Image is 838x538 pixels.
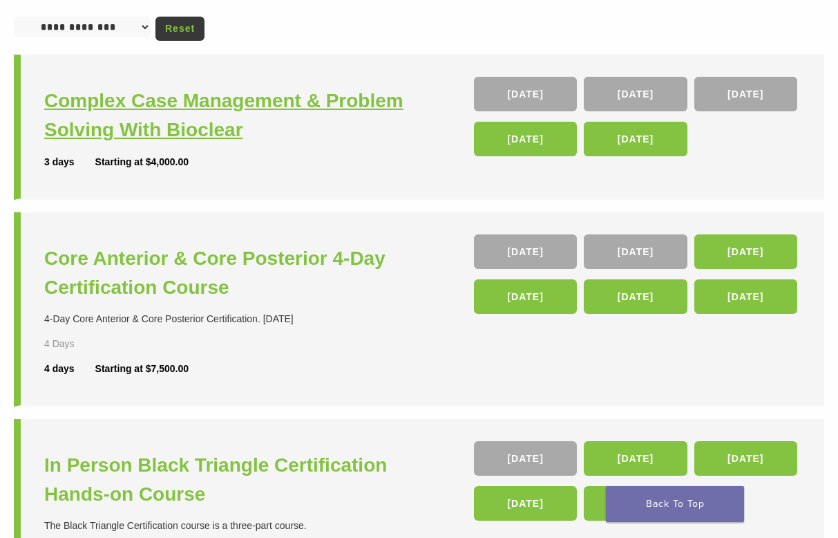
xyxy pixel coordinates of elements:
a: [DATE] [474,122,577,156]
a: [DATE] [584,486,687,521]
a: [DATE] [474,486,577,521]
a: [DATE] [584,279,687,314]
div: , , , , , [474,234,801,321]
a: Complex Case Management & Problem Solving With Bioclear [44,86,423,145]
a: [DATE] [584,234,687,269]
a: [DATE] [474,441,577,476]
a: [DATE] [474,234,577,269]
a: In Person Black Triangle Certification Hands-on Course [44,451,423,509]
div: 4 Days [44,337,101,351]
a: [DATE] [694,234,797,269]
div: , , , , [474,77,801,163]
div: 3 days [44,155,95,169]
div: 4 days [44,362,95,376]
a: [DATE] [694,77,797,111]
a: [DATE] [584,122,687,156]
div: , , , , [474,441,801,528]
a: [DATE] [474,279,577,314]
a: [DATE] [694,279,797,314]
div: 4-Day Core Anterior & Core Posterior Certification. [DATE] [44,312,423,326]
div: The Black Triangle Certification course is a three-part course. [44,519,423,533]
a: [DATE] [474,77,577,111]
a: [DATE] [584,441,687,476]
a: Core Anterior & Core Posterior 4-Day Certification Course [44,244,423,302]
div: Starting at $7,500.00 [95,362,189,376]
div: Starting at $4,000.00 [95,155,189,169]
a: Back To Top [606,486,744,522]
a: Reset [155,17,204,41]
a: [DATE] [694,441,797,476]
a: [DATE] [584,77,687,111]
